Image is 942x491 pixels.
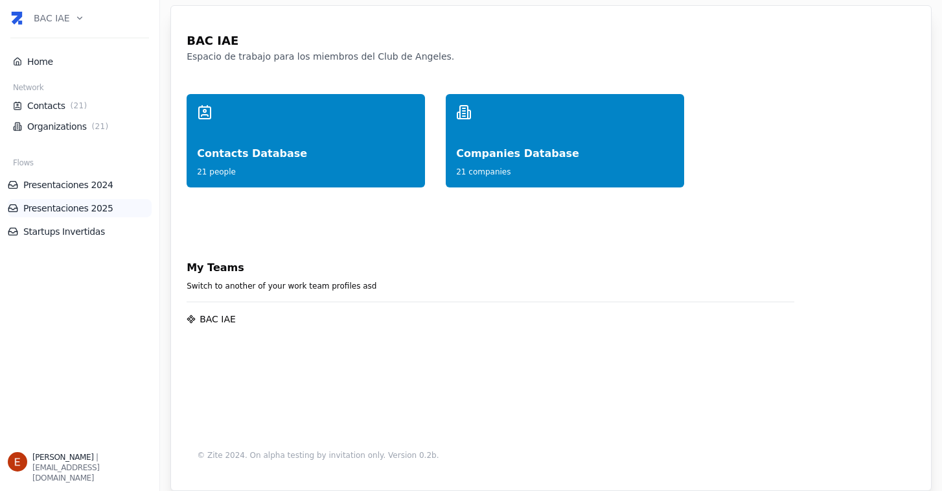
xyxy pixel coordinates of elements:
[187,21,915,50] div: BAC IAE
[197,120,415,162] div: Contacts Database
[187,260,794,276] div: My Teams
[13,99,146,112] a: Contacts(21)
[200,313,236,326] div: BAC IAE
[8,202,152,215] a: Presentaciones 2025
[187,50,915,73] div: Espacio de trabajo para los miembros del Club de Angeles.
[446,94,684,187] a: Companies Database21 companies
[8,225,152,238] a: Startups Invertidas
[32,462,152,483] div: [EMAIL_ADDRESS][DOMAIN_NAME]
[32,452,152,462] div: |
[8,82,152,95] div: Network
[456,120,674,162] div: Companies Database
[197,162,415,177] div: 21 people
[456,162,674,177] div: 21 companies
[32,453,93,462] span: [PERSON_NAME]
[187,440,794,471] div: © Zite 2024. On alpha testing by invitation only. Version 0.2b.
[187,276,794,291] div: Switch to another of your work team profiles
[8,178,152,191] a: Presentaciones 2024
[34,4,84,32] button: BAC IAE
[13,120,146,133] a: Organizations(21)
[68,101,90,111] span: ( 21 )
[187,94,425,187] a: Contacts Database21 people
[363,281,376,291] span: asd
[13,55,146,68] a: Home
[89,121,111,132] span: ( 21 )
[13,158,34,168] span: Flows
